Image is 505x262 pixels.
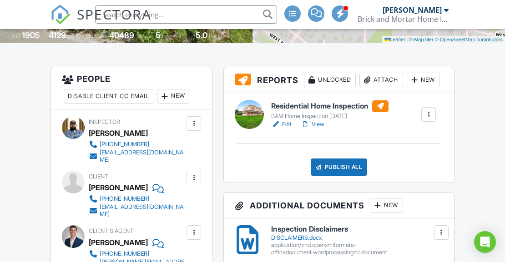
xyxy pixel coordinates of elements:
[409,37,434,42] a: © MapTiler
[224,67,454,93] h3: Reports
[358,15,449,24] div: Brick and Mortar Home Inspections, Inc.
[51,67,212,109] h3: People
[271,234,443,242] div: DISCLAIMERS.docx
[435,37,503,42] a: © OpenStreetMap contributors
[67,33,80,40] span: sq. ft.
[271,120,292,129] a: Edit
[50,12,151,31] a: SPECTORA
[370,198,403,213] div: New
[95,5,277,24] input: Search everything...
[89,140,184,149] a: [PHONE_NUMBER]
[49,30,66,40] div: 4129
[359,73,403,87] div: Attach
[64,89,153,104] div: Disable Client CC Email
[406,37,408,42] span: |
[89,249,184,258] a: [PHONE_NUMBER]
[407,73,440,87] div: New
[271,113,389,120] div: BAM Home Inspection [DATE]
[77,5,151,24] span: SPECTORA
[157,89,190,104] div: New
[10,33,20,40] span: Built
[474,231,496,253] div: Open Intercom Messenger
[383,5,442,15] div: [PERSON_NAME]
[89,173,108,180] span: Client
[271,225,443,233] h6: Inspection Disclaimers
[136,33,147,40] span: sq.ft.
[301,120,324,129] a: View
[384,37,405,42] a: Leaflet
[100,141,149,148] div: [PHONE_NUMBER]
[209,33,235,40] span: bathrooms
[311,158,368,176] div: Publish All
[22,30,40,40] div: 1905
[89,33,108,40] span: Lot Size
[156,30,161,40] div: 5
[100,149,184,163] div: [EMAIL_ADDRESS][DOMAIN_NAME]
[196,30,207,40] div: 5.0
[89,194,184,203] a: [PHONE_NUMBER]
[89,203,184,218] a: [EMAIL_ADDRESS][DOMAIN_NAME]
[271,100,389,112] h6: Residential Home Inspection
[89,236,148,249] div: [PERSON_NAME]
[271,225,443,256] a: Inspection Disclaimers DISCLAIMERS.docx application/vnd.openxmlformats-officedocument.wordprocess...
[162,33,187,40] span: bedrooms
[109,30,134,40] div: 40489
[100,250,149,257] div: [PHONE_NUMBER]
[50,5,71,25] img: The Best Home Inspection Software - Spectora
[89,126,148,140] div: [PERSON_NAME]
[89,181,148,194] div: [PERSON_NAME]
[271,100,389,120] a: Residential Home Inspection BAM Home Inspection [DATE]
[304,73,356,87] div: Unlocked
[224,193,454,218] h3: Additional Documents
[100,195,149,203] div: [PHONE_NUMBER]
[271,242,443,256] div: application/vnd.openxmlformats-officedocument.wordprocessingml.document
[89,119,120,125] span: Inspector
[89,227,133,234] span: Client's Agent
[89,149,184,163] a: [EMAIL_ADDRESS][DOMAIN_NAME]
[100,203,184,218] div: [EMAIL_ADDRESS][DOMAIN_NAME]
